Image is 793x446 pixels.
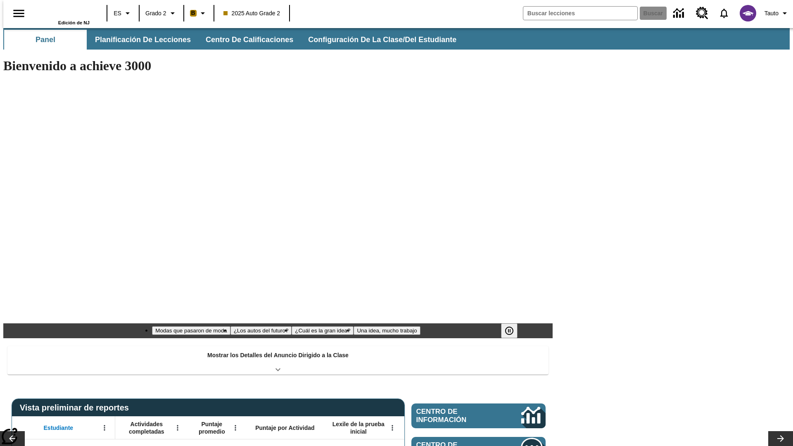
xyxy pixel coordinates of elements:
[36,3,90,25] div: Portada
[36,4,90,20] a: Portada
[328,420,389,435] span: Lexile de la prueba inicial
[114,9,121,18] span: ES
[411,403,546,428] a: Centro de información
[206,35,293,45] span: Centro de calificaciones
[171,422,184,434] button: Abrir menú
[229,422,242,434] button: Abrir menú
[152,326,230,335] button: Diapositiva 1 Modas que pasaron de moda
[302,30,463,50] button: Configuración de la clase/del estudiante
[207,351,349,360] p: Mostrar los Detalles del Anuncio Dirigido a la Clase
[187,6,211,21] button: Boost El color de la clase es anaranjado claro. Cambiar el color de la clase.
[191,8,195,18] span: B
[501,323,518,338] button: Pausar
[7,346,548,375] div: Mostrar los Detalles del Anuncio Dirigido a la Clase
[7,1,31,26] button: Abrir el menú lateral
[691,2,713,24] a: Centro de recursos, Se abrirá en una pestaña nueva.
[255,424,314,432] span: Puntaje por Actividad
[145,9,166,18] span: Grado 2
[386,422,399,434] button: Abrir menú
[308,35,456,45] span: Configuración de la clase/del estudiante
[354,326,420,335] button: Diapositiva 4 Una idea, mucho trabajo
[58,20,90,25] span: Edición de NJ
[713,2,735,24] a: Notificaciones
[192,420,232,435] span: Puntaje promedio
[36,35,55,45] span: Panel
[3,28,790,50] div: Subbarra de navegación
[765,9,779,18] span: Tauto
[768,431,793,446] button: Carrusel de lecciones, seguir
[44,424,74,432] span: Estudiante
[3,58,553,74] h1: Bienvenido a achieve 3000
[501,323,526,338] div: Pausar
[740,5,756,21] img: avatar image
[3,30,464,50] div: Subbarra de navegación
[735,2,761,24] button: Escoja un nuevo avatar
[20,403,133,413] span: Vista preliminar de reportes
[199,30,300,50] button: Centro de calificaciones
[119,420,174,435] span: Actividades completadas
[761,6,793,21] button: Perfil/Configuración
[230,326,292,335] button: Diapositiva 2 ¿Los autos del futuro?
[416,408,494,424] span: Centro de información
[95,35,191,45] span: Planificación de lecciones
[88,30,197,50] button: Planificación de lecciones
[223,9,280,18] span: 2025 Auto Grade 2
[4,30,87,50] button: Panel
[142,6,181,21] button: Grado: Grado 2, Elige un grado
[98,422,111,434] button: Abrir menú
[523,7,637,20] input: Buscar campo
[110,6,136,21] button: Lenguaje: ES, Selecciona un idioma
[292,326,354,335] button: Diapositiva 3 ¿Cuál es la gran idea?
[668,2,691,25] a: Centro de información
